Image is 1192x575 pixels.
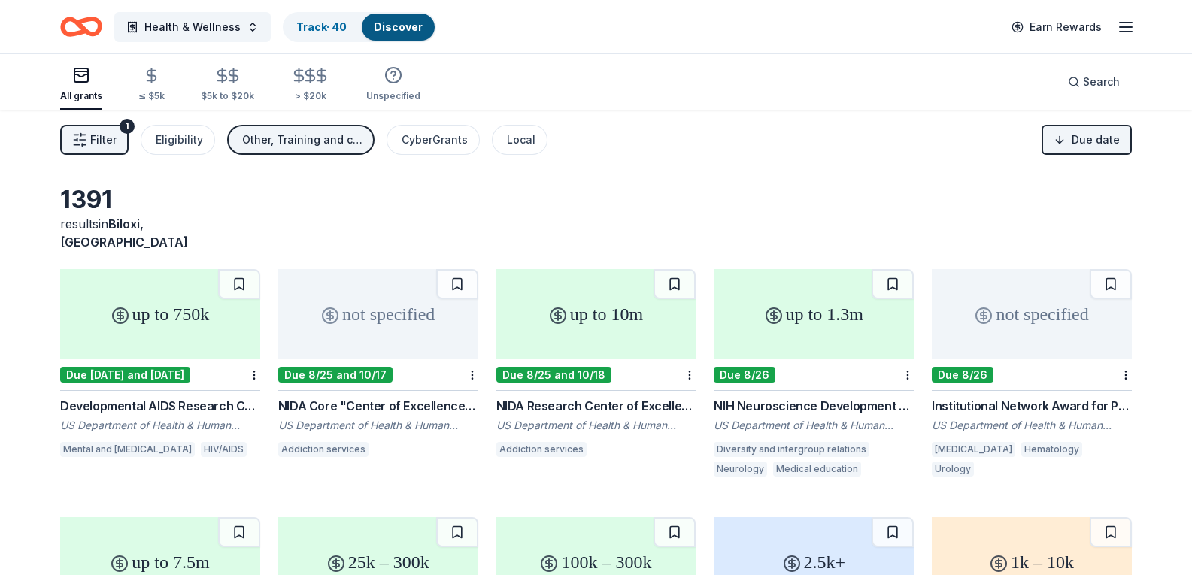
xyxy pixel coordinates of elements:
[114,12,271,42] button: Health & Wellness
[932,418,1132,433] div: US Department of Health & Human Services: National Institutes of Health (NIH)
[60,269,260,462] a: up to 750kDue [DATE] and [DATE]Developmental AIDS Research Center on Mental Health and HIV/AIDS (...
[366,90,420,102] div: Unspecified
[496,269,696,359] div: up to 10m
[714,442,869,457] div: Diversity and intergroup relations
[492,125,547,155] button: Local
[60,216,188,250] span: in
[714,269,914,481] a: up to 1.3mDue 8/26NIH Neuroscience Development for Advancing the Careers of a Diverse Research Wo...
[60,90,102,102] div: All grants
[120,119,135,134] div: 1
[387,125,480,155] button: CyberGrants
[278,269,478,462] a: not specifiedDue 8/25 and 10/17NIDA Core "Center of Excellence" Grant Program (P30 Clinical Trial...
[278,269,478,359] div: not specified
[90,131,117,149] span: Filter
[227,125,375,155] button: Other, Training and capacity building, Fellowship, Capital, General operations, Projects & progra...
[138,61,165,110] button: ≤ $5k
[496,367,611,383] div: Due 8/25 and 10/18
[932,269,1132,359] div: not specified
[138,90,165,102] div: ≤ $5k
[201,90,254,102] div: $5k to $20k
[290,90,330,102] div: > $20k
[1072,131,1120,149] span: Due date
[496,397,696,415] div: NIDA Research Center of Excellence Grant Program (P50 Clinical Trial Optional) (345364)
[60,9,102,44] a: Home
[932,397,1132,415] div: Institutional Network Award for Promoting Kidney, Urologic, and Hematologic Research Training (U2...
[296,20,347,33] a: Track· 40
[141,125,215,155] button: Eligibility
[201,442,247,457] div: HIV/AIDS
[496,442,587,457] div: Addiction services
[714,269,914,359] div: up to 1.3m
[60,125,129,155] button: Filter1
[1002,14,1111,41] a: Earn Rewards
[773,462,861,477] div: Medical education
[366,60,420,110] button: Unspecified
[714,397,914,415] div: NIH Neuroscience Development for Advancing the Careers of a Diverse Research Workforce (R25 Clini...
[932,462,974,477] div: Urology
[507,131,535,149] div: Local
[278,397,478,415] div: NIDA Core "Center of Excellence" Grant Program (P30 Clinical Trial Optional) (345149)
[374,20,423,33] a: Discover
[60,216,188,250] span: Biloxi, [GEOGRAPHIC_DATA]
[144,18,241,36] span: Health & Wellness
[60,269,260,359] div: up to 750k
[60,60,102,110] button: All grants
[60,185,260,215] div: 1391
[60,367,190,383] div: Due [DATE] and [DATE]
[278,367,393,383] div: Due 8/25 and 10/17
[201,61,254,110] button: $5k to $20k
[932,367,993,383] div: Due 8/26
[156,131,203,149] div: Eligibility
[278,442,369,457] div: Addiction services
[290,61,330,110] button: > $20k
[932,269,1132,481] a: not specifiedDue 8/26Institutional Network Award for Promoting Kidney, Urologic, and Hematologic ...
[714,367,775,383] div: Due 8/26
[60,397,260,415] div: Developmental AIDS Research Center on Mental Health and HIV/AIDS (P30 Clinical Trial Optional) (3...
[496,418,696,433] div: US Department of Health & Human Services: National Institutes of Health (NIH)
[1042,125,1132,155] button: Due date
[1021,442,1082,457] div: Hematology
[1083,73,1120,91] span: Search
[714,418,914,433] div: US Department of Health & Human Services: National Institutes of Health (NIH)
[60,418,260,433] div: US Department of Health & Human Services: National Institutes of Health (NIH)
[932,442,1015,457] div: [MEDICAL_DATA]
[60,442,195,457] div: Mental and [MEDICAL_DATA]
[1056,67,1132,97] button: Search
[402,131,468,149] div: CyberGrants
[283,12,436,42] button: Track· 40Discover
[242,131,362,149] div: Other, Training and capacity building, Fellowship, Capital, General operations, Projects & progra...
[714,462,767,477] div: Neurology
[278,418,478,433] div: US Department of Health & Human Services: National Institutes of Health (NIH)
[60,215,260,251] div: results
[496,269,696,462] a: up to 10mDue 8/25 and 10/18NIDA Research Center of Excellence Grant Program (P50 Clinical Trial O...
